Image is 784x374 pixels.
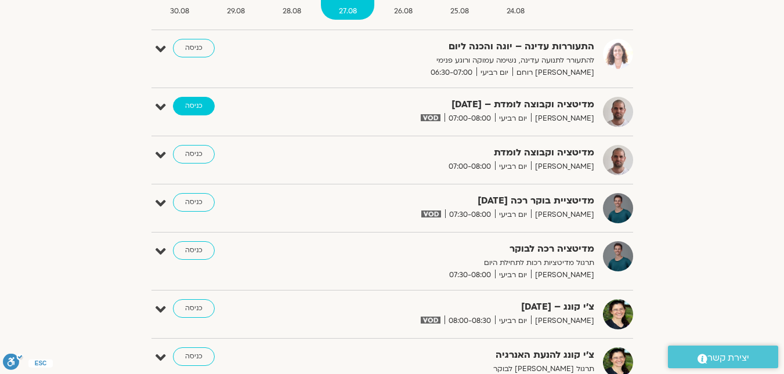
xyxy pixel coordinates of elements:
[495,269,531,281] span: יום רביעי
[265,5,319,17] span: 28.08
[495,315,531,327] span: יום רביעי
[310,145,594,161] strong: מדיטציה וקבוצה לומדת
[433,5,487,17] span: 25.08
[173,347,215,366] a: כניסה
[421,114,440,121] img: vodicon
[445,161,495,173] span: 07:00-08:00
[495,161,531,173] span: יום רביעי
[707,350,749,366] span: יצירת קשר
[209,5,262,17] span: 29.08
[173,97,215,115] a: כניסה
[310,299,594,315] strong: צ'י קונג – [DATE]
[495,112,531,125] span: יום רביעי
[421,210,440,217] img: vodicon
[531,315,594,327] span: [PERSON_NAME]
[310,257,594,269] p: תרגול מדיטציות רכות לתחילת היום
[445,209,495,221] span: 07:30-08:00
[495,209,531,221] span: יום רביעי
[153,5,207,17] span: 30.08
[310,347,594,363] strong: צ'י קונג להנעת האנרגיה
[445,112,495,125] span: 07:00-08:00
[377,5,431,17] span: 26.08
[489,5,543,17] span: 24.08
[531,161,594,173] span: [PERSON_NAME]
[310,193,594,209] strong: מדיטציית בוקר רכה [DATE]
[173,299,215,318] a: כניסה
[668,346,778,368] a: יצירת קשר
[445,269,495,281] span: 07:30-08:00
[173,241,215,260] a: כניסה
[531,112,594,125] span: [PERSON_NAME]
[310,241,594,257] strong: מדיטציה רכה לבוקר
[173,145,215,164] a: כניסה
[445,315,495,327] span: 08:00-08:30
[476,67,512,79] span: יום רביעי
[310,97,594,112] strong: מדיטציה וקבוצה לומדת – [DATE]
[512,67,594,79] span: [PERSON_NAME] רוחם
[531,209,594,221] span: [PERSON_NAME]
[427,67,476,79] span: 06:30-07:00
[173,193,215,212] a: כניסה
[173,39,215,57] a: כניסה
[421,317,440,324] img: vodicon
[321,5,374,17] span: 27.08
[310,55,594,67] p: להתעורר לתנועה עדינה, נשימה עמוקה ורוגע פנימי
[531,269,594,281] span: [PERSON_NAME]
[310,39,594,55] strong: התעוררות עדינה – יוגה והכנה ליום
